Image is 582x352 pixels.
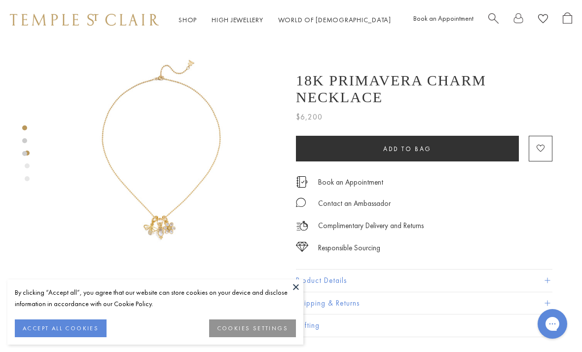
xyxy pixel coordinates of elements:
[318,242,380,254] div: Responsible Sourcing
[296,136,519,161] button: Add to bag
[488,12,499,28] a: Search
[296,197,306,207] img: MessageIcon-01_2.svg
[296,111,323,123] span: $6,200
[296,72,552,106] h1: 18K Primavera Charm Necklace
[296,292,552,314] button: Shipping & Returns
[318,177,383,188] a: Book an Appointment
[383,145,432,153] span: Add to bag
[296,176,308,188] img: icon_appointment.svg
[563,12,572,28] a: Open Shopping Bag
[538,12,548,28] a: View Wishlist
[296,242,308,252] img: icon_sourcing.svg
[296,314,552,337] button: Gifting
[49,39,281,272] img: NCH-E7BEEFIORBM
[318,197,391,210] div: Contact an Ambassador
[179,14,391,26] nav: Main navigation
[278,15,391,24] a: World of [DEMOGRAPHIC_DATA]World of [DEMOGRAPHIC_DATA]
[296,270,552,292] button: Product Details
[212,15,263,24] a: High JewelleryHigh Jewellery
[25,148,30,189] div: Product gallery navigation
[296,220,308,232] img: icon_delivery.svg
[413,14,473,23] a: Book an Appointment
[209,319,296,337] button: COOKIES SETTINGS
[10,14,159,26] img: Temple St. Clair
[179,15,197,24] a: ShopShop
[533,306,572,342] iframe: Gorgias live chat messenger
[15,287,296,310] div: By clicking “Accept all”, you agree that our website can store cookies on your device and disclos...
[15,319,107,337] button: ACCEPT ALL COOKIES
[318,220,424,232] p: Complimentary Delivery and Returns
